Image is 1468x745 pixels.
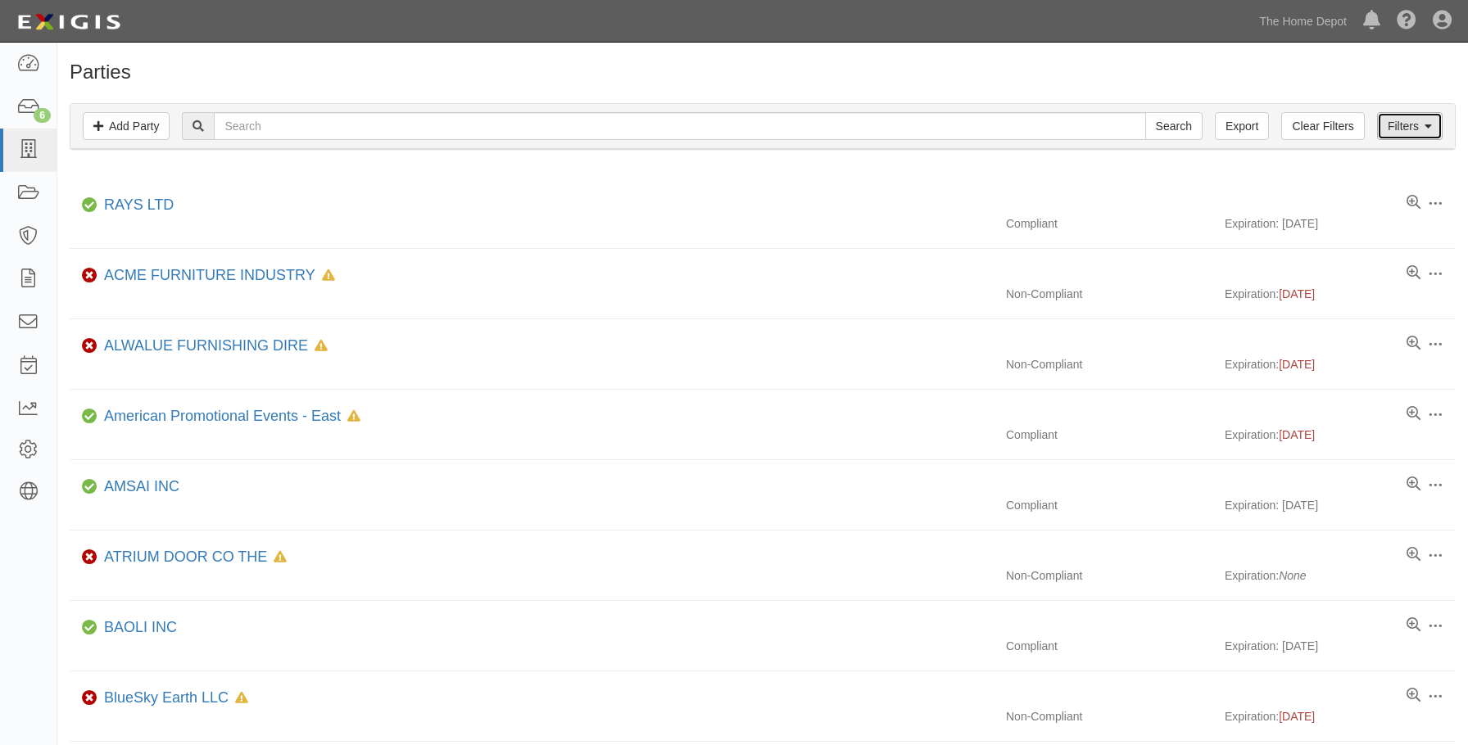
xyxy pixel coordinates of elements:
[1145,112,1203,140] input: Search
[1407,688,1420,704] a: View results summary
[994,708,1225,725] div: Non-Compliant
[1407,336,1420,352] a: View results summary
[82,341,97,352] i: Non-Compliant
[104,619,177,635] a: BAOLI INC
[274,552,287,563] i: In Default since 08/31/2023
[82,622,97,634] i: Compliant
[1407,195,1420,211] a: View results summary
[97,617,177,639] div: BAOLI INC
[82,411,97,422] i: Compliant
[97,476,179,498] div: AMSAI INC
[104,549,267,565] a: ATRIUM DOOR CO THE
[1281,112,1364,140] a: Clear Filters
[994,427,1225,443] div: Compliant
[994,356,1225,372] div: Non-Compliant
[235,693,248,704] i: In Default since 07/04/2025
[214,112,1145,140] input: Search
[70,61,1456,83] h1: Parties
[1407,547,1420,563] a: View results summary
[1397,11,1416,31] i: Help Center - Complianz
[104,689,229,706] a: BlueSky Earth LLC
[347,411,360,422] i: In Default since 11/21/2024
[1377,112,1443,140] a: Filters
[1407,617,1420,634] a: View results summary
[994,567,1225,584] div: Non-Compliant
[12,7,125,37] img: logo-5460c22ac91f19d4615b14bd174203de0afe785f0fc80cf4dbbc73dc1793850b.png
[1279,287,1315,300] span: [DATE]
[994,286,1225,302] div: Non-Compliant
[104,337,308,354] a: ALWALUE FURNISHING DIRE
[1215,112,1269,140] a: Export
[1225,427,1456,443] div: Expiration:
[97,406,360,427] div: American Promotional Events - East
[1225,638,1456,654] div: Expiration: [DATE]
[83,112,170,140] a: Add Party
[97,547,287,568] div: ATRIUM DOOR CO THE
[1279,358,1315,371] span: [DATE]
[1279,569,1306,582] i: None
[1225,286,1456,302] div: Expiration:
[1251,5,1355,38] a: The Home Depot
[322,270,335,282] i: In Default since 08/04/2025
[1225,356,1456,372] div: Expiration:
[1407,406,1420,422] a: View results summary
[1225,567,1456,584] div: Expiration:
[1225,708,1456,725] div: Expiration:
[82,270,97,282] i: Non-Compliant
[82,552,97,563] i: Non-Compliant
[34,108,51,123] div: 6
[994,638,1225,654] div: Compliant
[104,408,341,424] a: American Promotional Events - East
[104,267,315,283] a: ACME FURNITURE INDUSTRY
[1225,497,1456,513] div: Expiration: [DATE]
[1407,265,1420,282] a: View results summary
[82,693,97,704] i: Non-Compliant
[1279,710,1315,723] span: [DATE]
[97,195,174,216] div: RAYS LTD
[97,265,335,287] div: ACME FURNITURE INDUSTRY
[82,481,97,493] i: Compliant
[994,497,1225,513] div: Compliant
[994,215,1225,232] div: Compliant
[82,200,97,211] i: Compliant
[1407,476,1420,493] a: View results summary
[104,196,174,213] a: RAYS LTD
[104,478,179,494] a: AMSAI INC
[315,341,328,352] i: In Default since 08/04/2024
[97,688,248,709] div: BlueSky Earth LLC
[97,336,328,357] div: ALWALUE FURNISHING DIRE
[1225,215,1456,232] div: Expiration: [DATE]
[1279,428,1315,441] span: [DATE]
